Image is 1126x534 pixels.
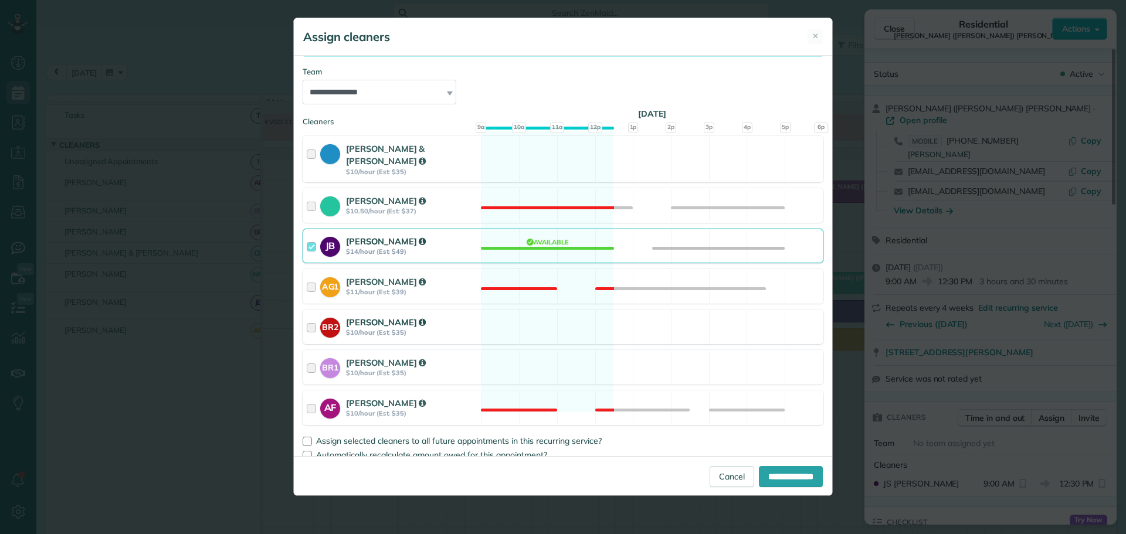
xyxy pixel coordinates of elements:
[346,317,426,328] strong: [PERSON_NAME]
[346,357,426,368] strong: [PERSON_NAME]
[316,436,602,446] span: Assign selected cleaners to all future appointments in this recurring service?
[320,318,340,334] strong: BR2
[346,328,477,336] strong: $10/hour (Est: $35)
[303,66,823,77] div: Team
[316,450,547,460] span: Automatically recalculate amount owed for this appointment?
[812,30,819,42] span: ✕
[346,276,426,287] strong: [PERSON_NAME]
[346,195,426,206] strong: [PERSON_NAME]
[320,237,340,253] strong: JB
[346,409,477,417] strong: $10/hour (Est: $35)
[346,207,477,215] strong: $10.50/hour (Est: $37)
[320,358,340,374] strong: BR1
[346,288,477,296] strong: $11/hour (Est: $39)
[346,247,477,256] strong: $14/hour (Est: $49)
[346,168,477,176] strong: $10/hour (Est: $35)
[710,466,754,487] a: Cancel
[303,116,823,120] div: Cleaners
[346,369,477,377] strong: $10/hour (Est: $35)
[303,29,390,45] h5: Assign cleaners
[346,236,426,247] strong: [PERSON_NAME]
[346,143,426,166] strong: [PERSON_NAME] & [PERSON_NAME]
[346,397,426,409] strong: [PERSON_NAME]
[320,277,340,293] strong: AG1
[320,399,340,415] strong: AF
